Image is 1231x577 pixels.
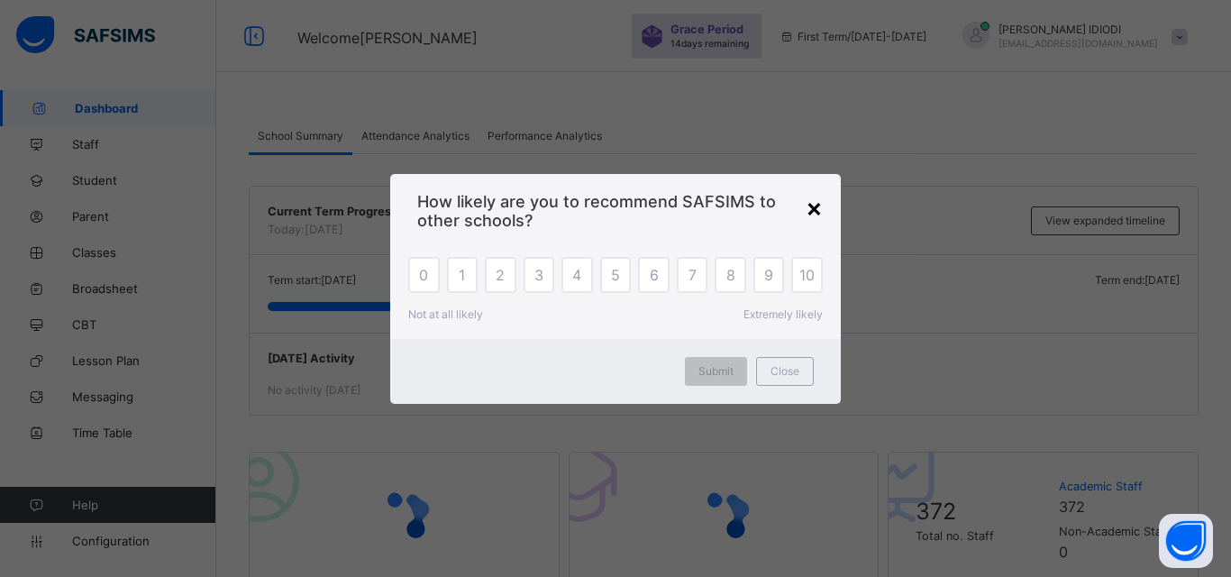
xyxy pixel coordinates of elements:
[726,266,735,284] span: 8
[698,364,734,378] span: Submit
[408,307,483,321] span: Not at all likely
[408,257,440,293] div: 0
[688,266,697,284] span: 7
[417,192,814,230] span: How likely are you to recommend SAFSIMS to other schools?
[650,266,659,284] span: 6
[611,266,620,284] span: 5
[806,192,823,223] div: ×
[764,266,773,284] span: 9
[743,307,823,321] span: Extremely likely
[572,266,581,284] span: 4
[459,266,465,284] span: 1
[799,266,815,284] span: 10
[771,364,799,378] span: Close
[534,266,543,284] span: 3
[496,266,505,284] span: 2
[1159,514,1213,568] button: Open asap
